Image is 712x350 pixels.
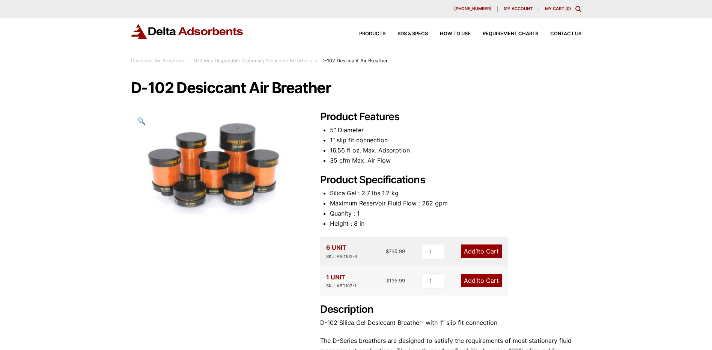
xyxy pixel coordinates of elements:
[461,274,502,287] a: Add1to Cart
[428,32,471,36] a: How to Use
[545,6,571,11] a: My Cart (0)
[476,247,478,255] span: 1
[359,32,385,36] span: Products
[320,174,581,186] h2: Product Specifications
[131,58,185,63] a: Desiccant Air Breathers
[137,117,146,125] span: 🔍
[330,188,581,198] li: Silica Gel : 2.7 lbs 1.2 kg
[321,58,388,63] span: D-102 Desiccant Air Breather
[575,6,581,12] div: Toggle Modal Content
[330,145,581,155] li: 16.56 fl oz. Max. Adsorption
[320,111,581,123] h2: Product Features
[330,135,581,145] li: 1" slip fit connection
[316,58,318,63] span: :
[330,198,581,208] li: Maximum Reservoir Fluid Flow : 262 gpm
[386,248,405,254] bdi: 735.99
[386,248,389,254] span: $
[326,243,357,260] div: 6 UNIT
[461,244,502,258] a: Add1to Cart
[483,32,538,36] span: Requirement Charts
[330,208,581,219] li: Quanity : 1
[194,58,312,63] a: D-Series Disposable Stationary Desiccant Breathers
[498,6,539,12] a: My account
[320,318,581,328] p: D-102 Silica Gel Desiccant Breather- with 1″ slip fit connection
[326,272,356,290] div: 1 UNIT
[448,6,498,12] a: [PHONE_NUMBER]
[347,32,385,36] a: Products
[471,32,538,36] a: Requirement Charts
[454,7,491,11] span: [PHONE_NUMBER]
[567,6,569,11] span: 0
[504,7,533,11] span: My account
[326,253,357,260] div: SKU: ABD102-6
[131,111,152,131] a: View full-screen image gallery
[550,32,581,36] span: Contact Us
[131,24,244,39] img: Delta Adsorbents
[386,278,389,284] span: $
[538,32,581,36] a: Contact Us
[397,32,428,36] span: SDS & SPECS
[330,125,581,135] li: 5" Diameter
[386,278,405,284] bdi: 135.99
[326,282,356,290] div: SKU: ABD102-1
[188,58,190,63] span: :
[385,32,428,36] a: SDS & SPECS
[131,80,581,96] h1: D-102 Desiccant Air Breather
[330,155,581,166] li: 35 cfm Max. Air Flow
[476,277,478,284] span: 1
[330,219,581,229] li: Height : 8 in
[440,32,471,36] span: How to Use
[320,303,581,316] h2: Description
